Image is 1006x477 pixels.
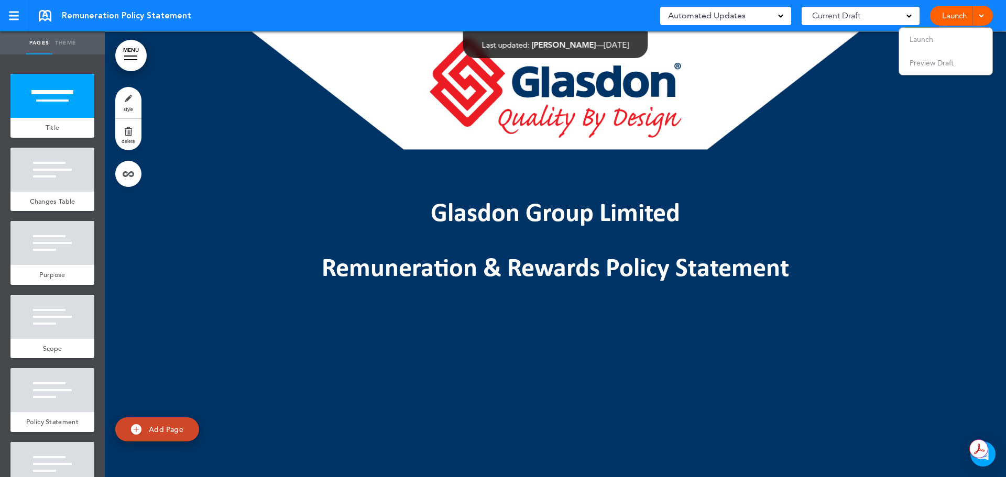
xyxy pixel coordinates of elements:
a: Scope [10,339,94,359]
span: Automated Updates [668,8,746,23]
a: Add Page [115,417,199,442]
a: Launch [938,6,971,26]
span: Launch [910,35,933,44]
span: [PERSON_NAME] [532,40,596,50]
a: delete [115,119,141,150]
span: Preview Draft [910,58,954,68]
span: Current Draft [812,8,860,23]
span: Glasdon Group Limited [431,201,680,228]
a: Pages [26,31,52,54]
a: Purpose [10,265,94,285]
span: [DATE] [604,40,629,50]
span: Remuneration & Rewards Policy Statement [322,256,789,283]
span: delete [122,138,135,144]
a: MENU [115,40,147,71]
img: add.svg [131,424,141,435]
span: Purpose [39,270,65,279]
a: Title [10,118,94,138]
a: Theme [52,31,79,54]
span: Add Page [149,425,183,434]
a: Changes Table [10,192,94,212]
span: Scope [43,344,62,353]
span: Title [46,123,60,132]
span: style [124,106,133,112]
a: Policy Statement [10,412,94,432]
span: Policy Statement [26,417,79,426]
div: — [482,41,629,49]
span: Changes Table [30,197,75,206]
span: Remuneration Policy Statement [62,10,191,21]
a: style [115,87,141,118]
span: Last updated: [482,40,530,50]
